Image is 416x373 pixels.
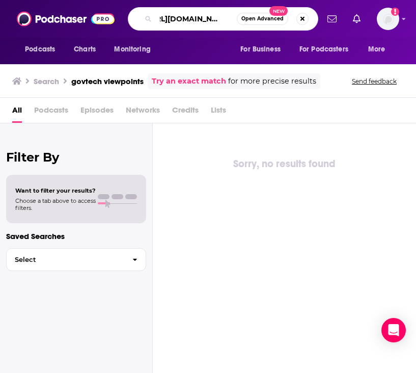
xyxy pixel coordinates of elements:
[391,8,399,16] svg: Add a profile image
[15,187,96,194] span: Want to filter your results?
[349,10,365,28] a: Show notifications dropdown
[293,40,363,59] button: open menu
[323,10,341,28] a: Show notifications dropdown
[34,102,68,123] span: Podcasts
[381,318,406,342] div: Open Intercom Messenger
[361,40,398,59] button: open menu
[15,197,96,211] span: Choose a tab above to access filters.
[241,16,284,21] span: Open Advanced
[18,40,68,59] button: open menu
[211,102,226,123] span: Lists
[152,75,226,87] a: Try an exact match
[126,102,160,123] span: Networks
[17,9,115,29] img: Podchaser - Follow, Share and Rate Podcasts
[12,102,22,123] a: All
[114,42,150,57] span: Monitoring
[269,6,288,16] span: New
[233,40,293,59] button: open menu
[107,40,163,59] button: open menu
[172,102,199,123] span: Credits
[377,8,399,30] button: Show profile menu
[67,40,102,59] a: Charts
[237,13,288,25] button: Open AdvancedNew
[128,7,318,31] div: Search podcasts, credits, & more...
[25,42,55,57] span: Podcasts
[156,11,237,27] input: Search podcasts, credits, & more...
[368,42,385,57] span: More
[299,42,348,57] span: For Podcasters
[153,156,416,172] div: Sorry, no results found
[6,248,146,271] button: Select
[74,42,96,57] span: Charts
[71,76,144,86] h3: govtech viewpoints
[240,42,281,57] span: For Business
[228,75,316,87] span: for more precise results
[80,102,114,123] span: Episodes
[34,76,59,86] h3: Search
[6,231,146,241] p: Saved Searches
[6,150,146,165] h2: Filter By
[349,77,400,86] button: Send feedback
[377,8,399,30] img: User Profile
[377,8,399,30] span: Logged in as Marketing09
[7,256,124,263] span: Select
